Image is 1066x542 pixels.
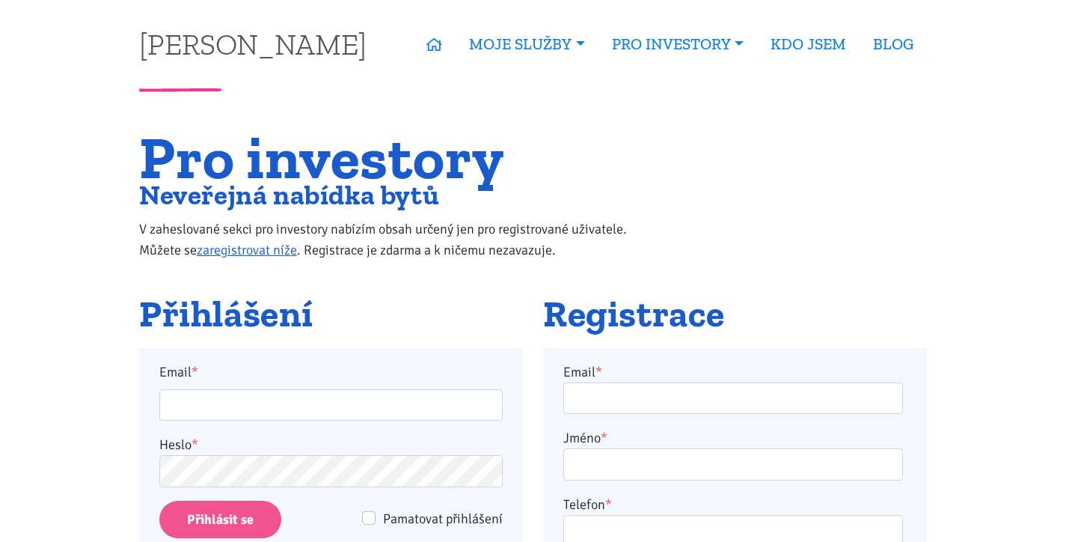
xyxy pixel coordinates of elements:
[598,27,757,61] a: PRO INVESTORY
[757,27,860,61] a: KDO JSEM
[150,362,513,383] label: Email
[456,27,598,61] a: MOJE SLUŽBY
[563,494,612,515] label: Telefon
[159,501,281,539] input: Přihlásit se
[139,183,658,207] h2: Neveřejná nabídka bytů
[563,427,607,448] label: Jméno
[383,511,503,527] span: Pamatovat přihlášení
[563,362,602,383] label: Email
[139,133,658,183] h1: Pro investory
[601,430,607,446] abbr: required
[605,496,612,513] abbr: required
[139,294,523,335] h2: Přihlášení
[860,27,927,61] a: BLOG
[543,294,927,335] h2: Registrace
[595,364,602,380] abbr: required
[197,242,297,258] a: zaregistrovat níže
[159,434,198,455] label: Heslo
[139,29,367,58] a: [PERSON_NAME]
[139,219,658,261] p: V zaheslované sekci pro investory nabízím obsah určený jen pro registrované uživatele. Můžete se ...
